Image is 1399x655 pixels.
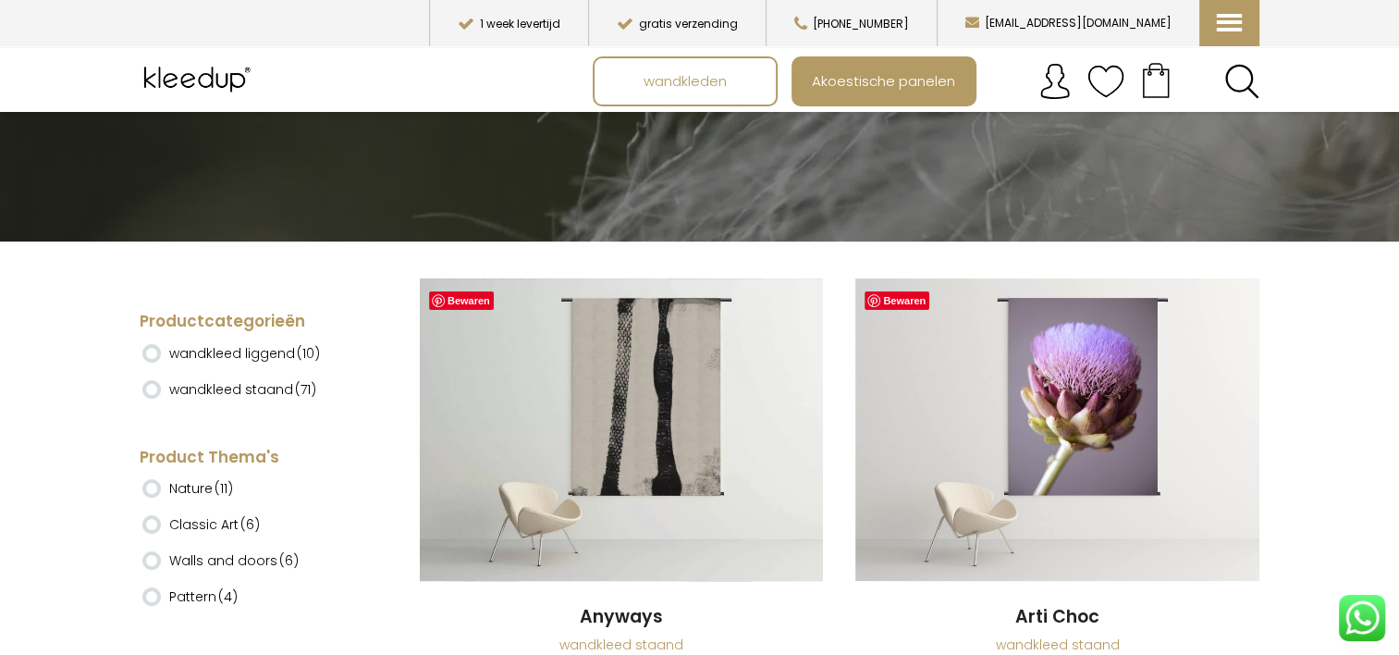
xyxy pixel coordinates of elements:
[215,479,233,498] span: (11)
[593,56,1273,106] nav: Main menu
[633,63,737,98] span: wandkleden
[1087,63,1124,100] img: verlanglijstje.svg
[169,473,233,504] label: Nature
[140,447,363,469] h4: Product Thema's
[140,56,259,103] img: Kleedup
[802,63,965,98] span: Akoestische panelen
[855,278,1258,581] img: Arti Choc
[279,551,299,570] span: (6)
[169,509,260,540] label: Classic Art
[169,338,320,369] label: wandkleed liggend
[595,58,776,105] a: wandkleden
[240,515,260,534] span: (6)
[169,581,238,612] label: Pattern
[559,636,683,654] a: wandkleed staand
[1224,64,1259,99] a: Search
[420,278,823,584] a: Anyways
[140,311,363,333] h4: Productcategorieën
[169,545,299,576] label: Walls and doors
[429,291,494,310] a: Bewaren
[420,605,823,630] a: Anyways
[1124,56,1187,103] a: Your cart
[297,344,320,363] span: (10)
[169,374,316,405] label: wandkleed staand
[295,380,316,399] span: (71)
[855,605,1258,630] a: Arti Choc
[865,291,929,310] a: Bewaren
[420,278,823,581] img: Anyways
[995,636,1119,654] a: wandkleed staand
[793,58,975,105] a: Akoestische panelen
[1037,63,1074,100] img: account.svg
[218,587,238,606] span: (4)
